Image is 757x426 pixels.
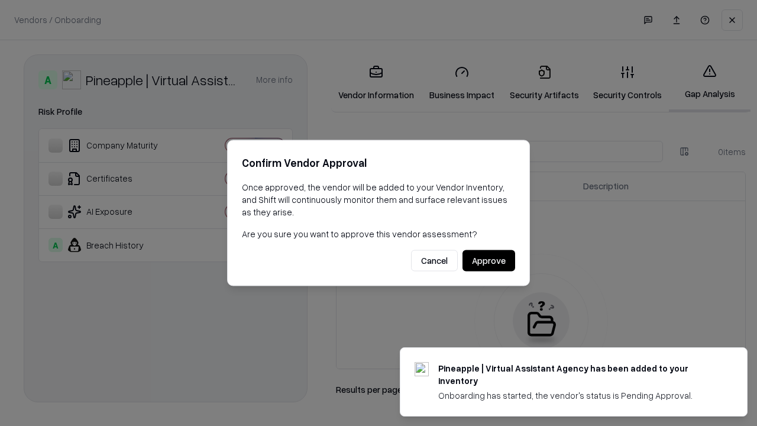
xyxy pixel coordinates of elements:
[411,250,458,272] button: Cancel
[242,181,515,218] p: Once approved, the vendor will be added to your Vendor Inventory, and Shift will continuously mon...
[438,389,719,402] div: Onboarding has started, the vendor's status is Pending Approval.
[438,362,719,387] div: Pineapple | Virtual Assistant Agency has been added to your inventory
[242,154,515,172] h2: Confirm Vendor Approval
[415,362,429,376] img: trypineapple.com
[462,250,515,272] button: Approve
[242,228,515,240] p: Are you sure you want to approve this vendor assessment?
